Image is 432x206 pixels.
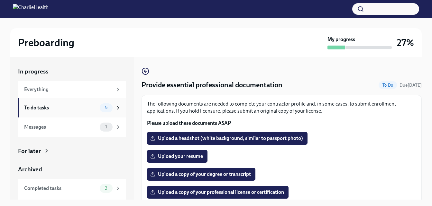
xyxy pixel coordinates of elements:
strong: Please upload these documents ASAP [147,120,231,126]
span: 3 [101,186,111,191]
div: Everything [24,86,113,93]
span: Upload a copy of your professional license or certification [152,189,284,195]
strong: My progress [327,36,355,43]
p: The following documents are needed to complete your contractor profile and, in some cases, to sub... [147,100,416,115]
label: Upload a copy of your degree or transcript [147,168,255,181]
div: Completed tasks [24,185,97,192]
span: 1 [101,124,111,129]
a: Completed tasks3 [18,179,126,198]
h2: Preboarding [18,36,74,49]
div: For later [18,147,41,155]
span: Upload your resume [152,153,203,159]
a: For later [18,147,126,155]
a: Messages1 [18,117,126,137]
span: Due [400,82,422,88]
h4: Provide essential professional documentation [142,80,282,90]
label: Upload your resume [147,150,207,163]
label: Upload a copy of your professional license or certification [147,186,289,199]
span: Upload a copy of your degree or transcript [152,171,251,177]
h3: 27% [397,37,414,48]
a: In progress [18,67,126,76]
strong: [DATE] [408,82,422,88]
img: CharlieHealth [13,4,49,14]
label: Upload a headshot (white background, similar to passport photo) [147,132,308,145]
span: Upload a headshot (white background, similar to passport photo) [152,135,303,142]
div: To do tasks [24,104,97,111]
div: Messages [24,124,97,131]
a: Archived [18,165,126,174]
a: Everything [18,81,126,98]
a: To do tasks5 [18,98,126,117]
span: 5 [101,105,111,110]
span: To Do [379,83,397,88]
